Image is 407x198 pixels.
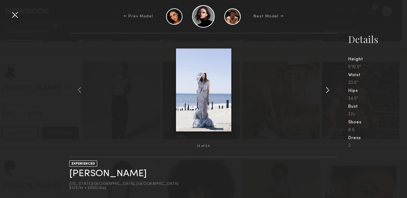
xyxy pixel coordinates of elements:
div: Height [348,57,407,62]
div: 2 [348,144,407,148]
div: 32c [348,112,407,117]
div: 34.5" [348,96,407,101]
div: Waist [348,73,407,77]
div: EXPERIENCED [69,160,97,166]
div: [US_STATE][GEOGRAPHIC_DATA], [GEOGRAPHIC_DATA] [69,182,179,186]
div: 23.5" [348,81,407,85]
div: 5'10.5" [348,65,407,69]
div: Next Model → [254,14,283,19]
div: Details [348,33,407,46]
div: Dress [348,136,407,140]
div: Hips [348,89,407,93]
a: [PERSON_NAME] [69,169,147,179]
div: ← Prev Model [124,14,153,19]
div: 8.5 [348,128,407,132]
div: 13 of 24 [197,145,210,148]
div: Shoes [348,120,407,125]
div: Bust [348,104,407,109]
div: $125/hr • $900/day [69,186,179,190]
